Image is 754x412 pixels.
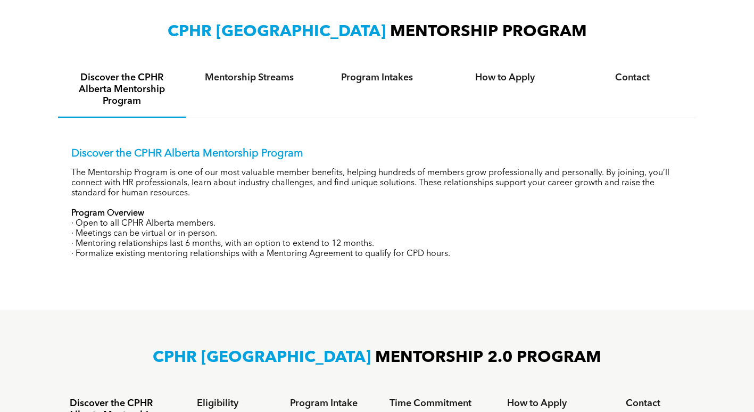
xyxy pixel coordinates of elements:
[323,72,432,84] h4: Program Intakes
[71,249,683,259] p: · Formalize existing mentoring relationships with a Mentoring Agreement to qualify for CPD hours.
[493,398,581,409] h4: How to Apply
[71,239,683,249] p: · Mentoring relationships last 6 months, with an option to extend to 12 months.
[195,72,304,84] h4: Mentorship Streams
[390,24,587,40] span: MENTORSHIP PROGRAM
[168,24,386,40] span: CPHR [GEOGRAPHIC_DATA]
[578,72,687,84] h4: Contact
[174,398,261,409] h4: Eligibility
[71,147,683,160] p: Discover the CPHR Alberta Mentorship Program
[68,72,176,107] h4: Discover the CPHR Alberta Mentorship Program
[71,168,683,199] p: The Mentorship Program is one of our most valuable member benefits, helping hundreds of members g...
[71,209,144,218] strong: Program Overview
[71,229,683,239] p: · Meetings can be virtual or in-person.
[600,398,687,409] h4: Contact
[387,398,474,409] h4: Time Commitment
[153,350,371,366] span: CPHR [GEOGRAPHIC_DATA]
[71,219,683,229] p: · Open to all CPHR Alberta members.
[451,72,559,84] h4: How to Apply
[280,398,368,409] h4: Program Intake
[375,350,601,366] span: MENTORSHIP 2.0 PROGRAM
